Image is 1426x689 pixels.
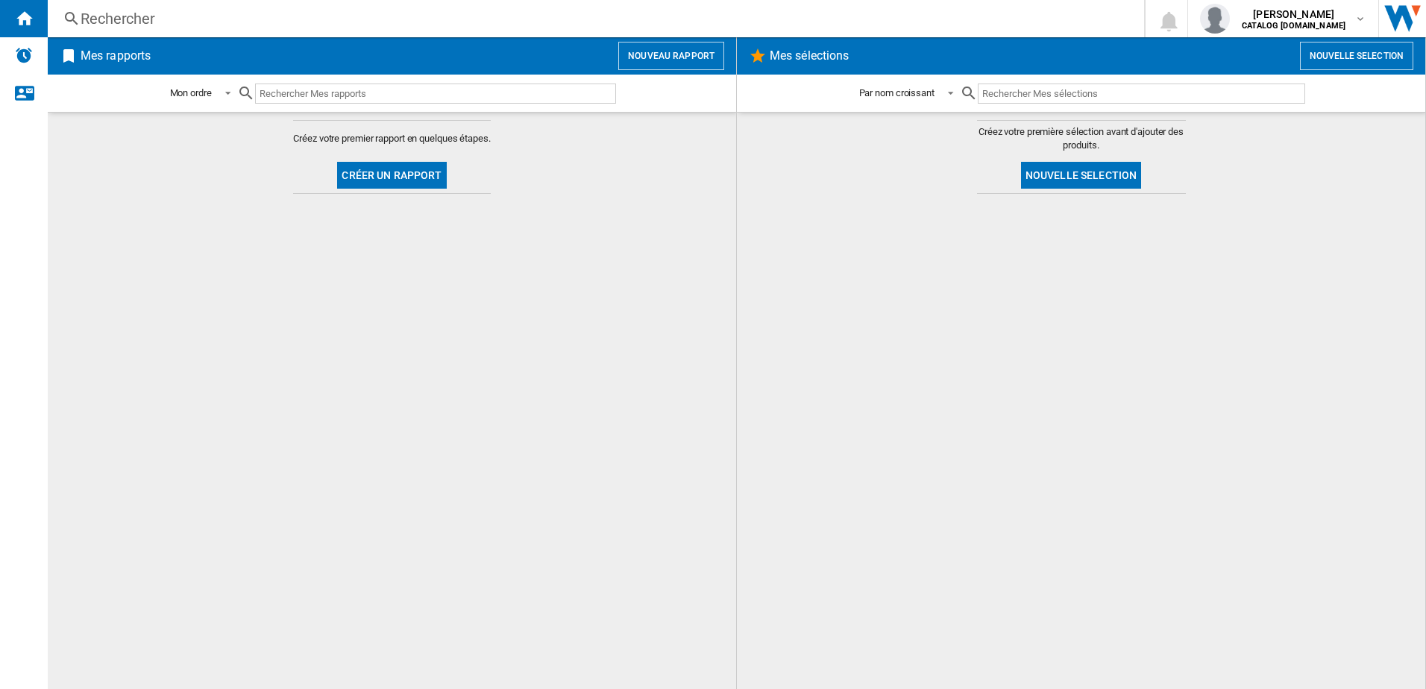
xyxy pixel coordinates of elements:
[15,46,33,64] img: alerts-logo.svg
[1300,42,1413,70] button: Nouvelle selection
[337,162,446,189] button: Créer un rapport
[977,125,1186,152] span: Créez votre première sélection avant d'ajouter des produits.
[978,84,1305,104] input: Rechercher Mes sélections
[618,42,724,70] button: Nouveau rapport
[81,8,1105,29] div: Rechercher
[1242,7,1345,22] span: [PERSON_NAME]
[293,132,490,145] span: Créez votre premier rapport en quelques étapes.
[1021,162,1142,189] button: Nouvelle selection
[255,84,616,104] input: Rechercher Mes rapports
[767,42,852,70] h2: Mes sélections
[859,87,935,98] div: Par nom croissant
[1242,21,1345,31] b: CATALOG [DOMAIN_NAME]
[78,42,154,70] h2: Mes rapports
[1200,4,1230,34] img: profile.jpg
[170,87,212,98] div: Mon ordre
